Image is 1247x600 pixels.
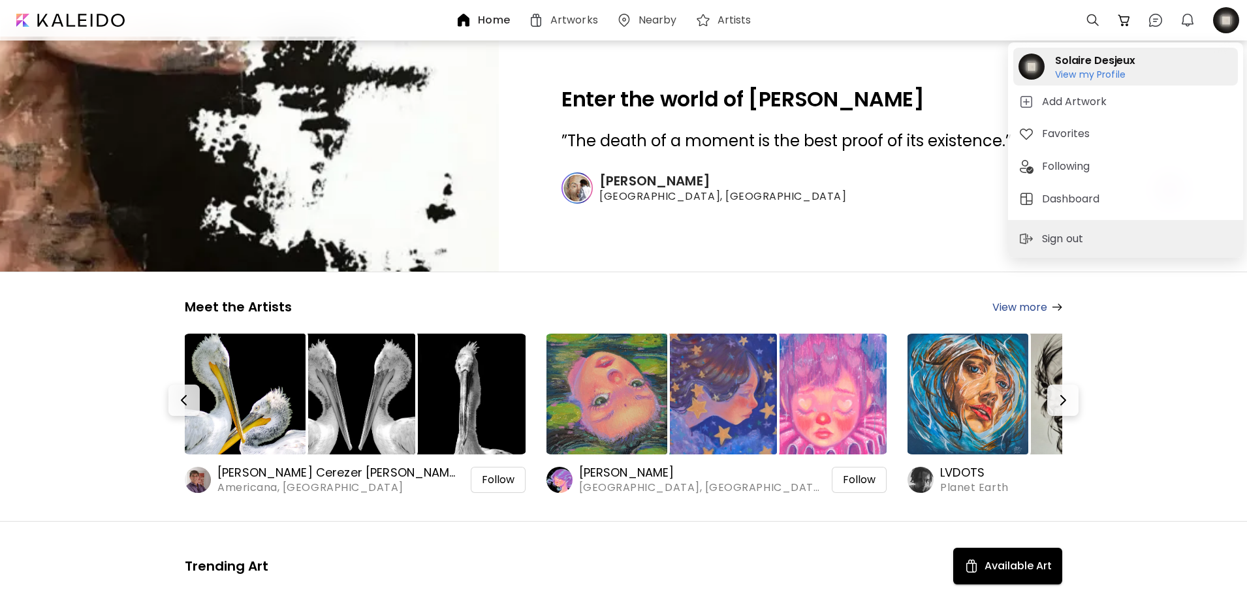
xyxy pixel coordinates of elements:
[1042,231,1087,247] p: Sign out
[1042,191,1103,207] h5: Dashboard
[1013,186,1238,212] button: tabDashboard
[1042,126,1094,142] h5: Favorites
[1013,153,1238,180] button: tabFollowing
[1013,89,1238,115] button: tabAdd Artwork
[1055,53,1135,69] h2: Solaire Desjeux
[1013,121,1238,147] button: tabFavorites
[1018,159,1034,174] img: tab
[1042,94,1111,110] h5: Add Artwork
[1055,69,1135,80] h6: View my Profile
[1042,159,1094,174] h5: Following
[1018,126,1034,142] img: tab
[1018,191,1034,207] img: tab
[1018,94,1034,110] img: tab
[1013,226,1092,252] button: sign-outSign out
[1018,231,1034,247] img: sign-out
